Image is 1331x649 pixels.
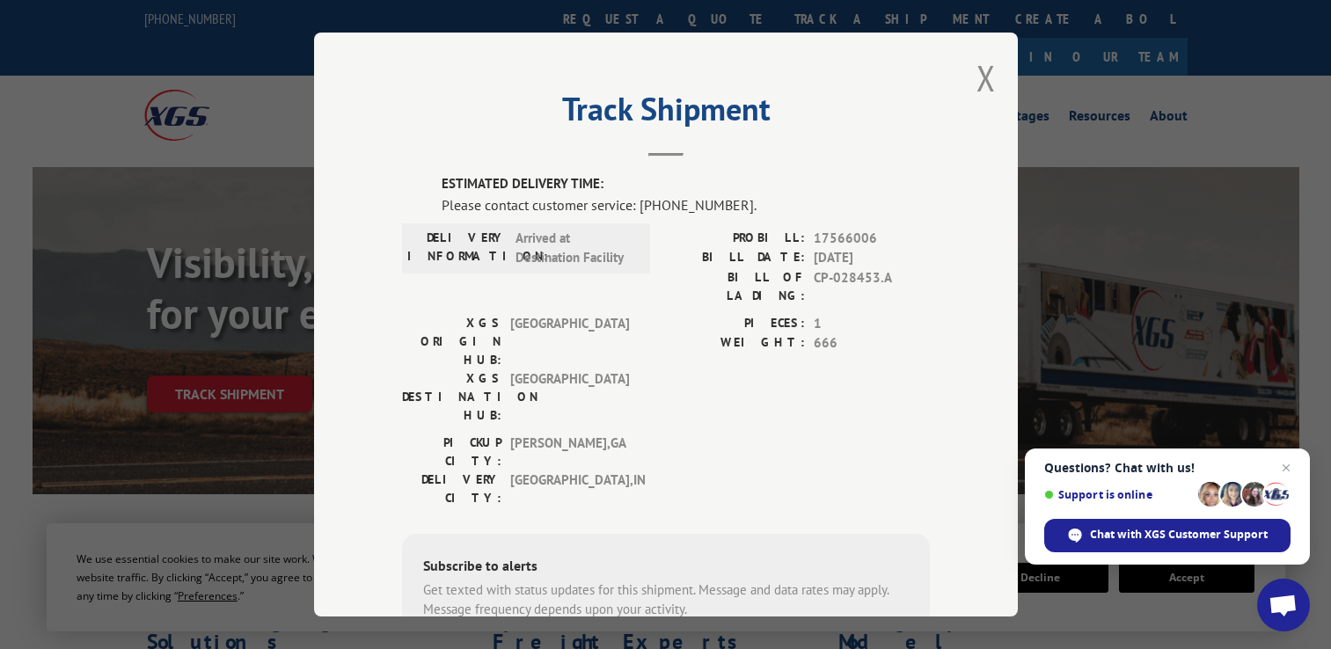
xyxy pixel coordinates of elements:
span: [GEOGRAPHIC_DATA] [510,368,629,424]
label: XGS DESTINATION HUB: [402,368,501,424]
span: Arrived at Destination Facility [516,228,634,267]
div: Get texted with status updates for this shipment. Message and data rates may apply. Message frequ... [423,580,909,619]
span: 666 [814,333,930,354]
label: XGS ORIGIN HUB: [402,313,501,368]
span: CP-028453.A [814,267,930,304]
div: Subscribe to alerts [423,554,909,580]
h2: Track Shipment [402,97,930,130]
label: DELIVERY CITY: [402,470,501,507]
div: Chat with XGS Customer Support [1044,519,1291,552]
label: DELIVERY INFORMATION: [407,228,507,267]
label: PIECES: [666,313,805,333]
label: PICKUP CITY: [402,433,501,470]
span: [GEOGRAPHIC_DATA] , IN [510,470,629,507]
div: Open chat [1257,579,1310,631]
label: ESTIMATED DELIVERY TIME: [442,174,930,194]
button: Close modal [976,55,996,101]
span: 1 [814,313,930,333]
label: WEIGHT: [666,333,805,354]
span: [GEOGRAPHIC_DATA] [510,313,629,368]
span: Close chat [1276,457,1297,478]
span: 17566006 [814,228,930,248]
label: BILL DATE: [666,248,805,268]
div: Please contact customer service: [PHONE_NUMBER]. [442,193,930,215]
label: PROBILL: [666,228,805,248]
label: BILL OF LADING: [666,267,805,304]
span: [PERSON_NAME] , GA [510,433,629,470]
span: [DATE] [814,248,930,268]
span: Support is online [1044,488,1192,501]
span: Questions? Chat with us! [1044,461,1291,475]
span: Chat with XGS Customer Support [1090,527,1268,543]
